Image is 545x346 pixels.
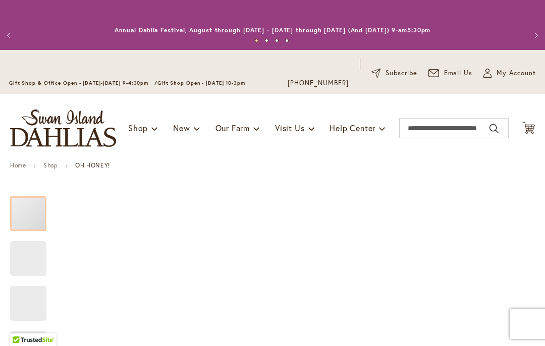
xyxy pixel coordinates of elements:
span: Gift Shop & Office Open - [DATE]-[DATE] 9-4:30pm / [9,80,157,86]
iframe: Launch Accessibility Center [8,310,36,338]
span: Help Center [330,123,375,133]
button: Next [525,25,545,45]
button: 2 of 4 [265,39,268,42]
button: 3 of 4 [275,39,279,42]
span: New [173,123,190,133]
div: Oh Honey! [10,276,57,321]
a: store logo [10,109,116,147]
span: Gift Shop Open - [DATE] 10-3pm [157,80,245,86]
button: 1 of 4 [255,39,258,42]
span: Email Us [444,68,473,78]
span: Our Farm [215,123,250,133]
div: Oh Honey! [10,186,57,231]
button: 4 of 4 [285,39,289,42]
span: Subscribe [386,68,417,78]
a: Home [10,161,26,169]
span: Shop [128,123,148,133]
span: My Account [497,68,536,78]
a: Annual Dahlia Festival, August through [DATE] - [DATE] through [DATE] (And [DATE]) 9-am5:30pm [115,26,431,34]
a: Subscribe [371,68,417,78]
a: Email Us [428,68,473,78]
button: My Account [483,68,536,78]
div: Oh Honey! [10,231,57,276]
a: Shop [43,161,58,169]
strong: OH HONEY! [75,161,110,169]
span: Visit Us [275,123,304,133]
a: [PHONE_NUMBER] [288,78,349,88]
